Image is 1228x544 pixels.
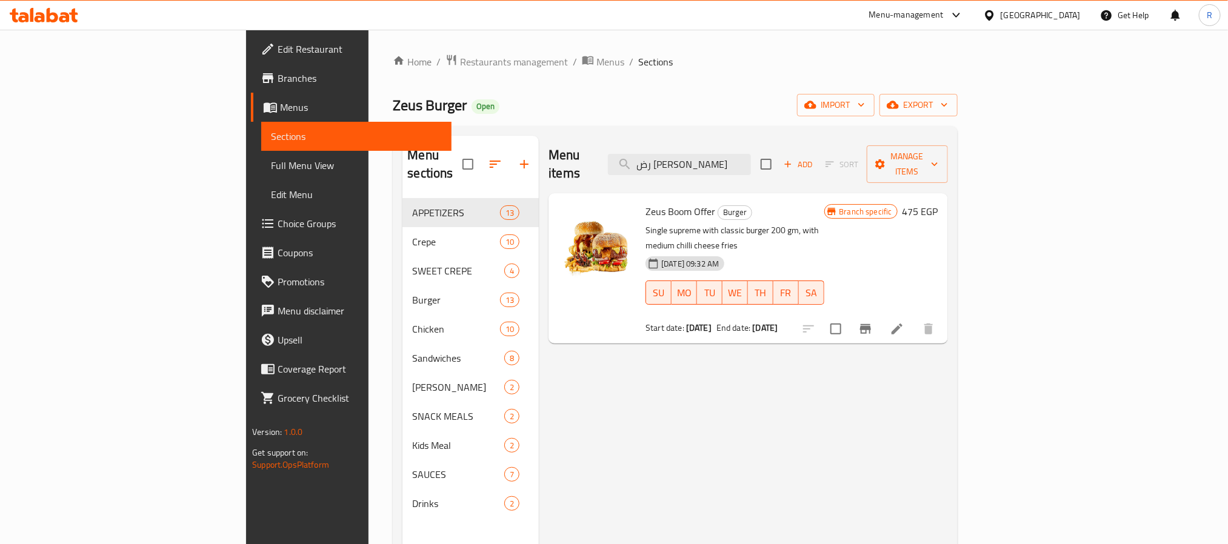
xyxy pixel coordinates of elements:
[412,205,500,220] span: APPETIZERS
[1001,8,1081,22] div: [GEOGRAPHIC_DATA]
[903,203,938,220] h6: 475 EGP
[505,353,519,364] span: 8
[596,55,624,69] span: Menus
[278,42,441,56] span: Edit Restaurant
[608,154,751,175] input: search
[402,227,539,256] div: Crepe10
[278,304,441,318] span: Menu disclaimer
[412,293,500,307] span: Burger
[549,146,593,182] h2: Menu items
[504,264,519,278] div: items
[402,460,539,489] div: SAUCES7
[753,320,778,336] b: [DATE]
[505,265,519,277] span: 4
[402,193,539,523] nav: Menu sections
[727,284,743,302] span: WE
[879,94,958,116] button: export
[271,158,441,173] span: Full Menu View
[799,280,824,305] button: SA
[686,320,712,336] b: [DATE]
[582,54,624,70] a: Menus
[271,129,441,144] span: Sections
[402,314,539,343] div: Chicken10
[402,373,539,402] div: [PERSON_NAME]2
[251,35,451,64] a: Edit Restaurant
[804,284,819,302] span: SA
[252,445,308,460] span: Get support on:
[504,496,519,511] div: items
[718,205,752,219] span: Burger
[284,424,303,440] span: 1.0.0
[278,333,441,347] span: Upsell
[718,205,752,220] div: Burger
[460,55,568,69] span: Restaurants management
[402,402,539,431] div: SNACK MEALS2
[278,216,441,231] span: Choice Groups
[697,280,722,305] button: TU
[672,280,697,305] button: MO
[251,267,451,296] a: Promotions
[481,150,510,179] span: Sort sections
[251,325,451,354] a: Upsell
[455,151,481,177] span: Select all sections
[402,285,539,314] div: Burger13
[797,94,875,116] button: import
[261,151,451,180] a: Full Menu View
[722,280,748,305] button: WE
[1207,8,1212,22] span: R
[402,489,539,518] div: Drinks2
[402,343,539,373] div: Sandwiches8
[412,467,504,482] div: SAUCES
[638,55,673,69] span: Sections
[251,93,451,122] a: Menus
[501,236,519,248] span: 10
[412,409,504,423] span: SNACK MEALS
[393,54,957,70] nav: breadcrumb
[510,150,539,179] button: Add section
[807,98,865,113] span: import
[251,383,451,413] a: Grocery Checklist
[869,8,944,22] div: Menu-management
[505,498,519,509] span: 2
[500,205,519,220] div: items
[278,71,441,85] span: Branches
[501,294,519,306] span: 13
[914,314,943,343] button: delete
[504,467,519,482] div: items
[412,234,500,249] div: Crepe
[646,223,824,253] p: Single supreme with classic burger 200 gm, with medium chilli cheese fries
[753,284,769,302] span: TH
[779,155,818,174] button: Add
[890,322,904,336] a: Edit menu item
[412,438,504,453] span: Kids Meal
[505,411,519,422] span: 2
[501,207,519,219] span: 13
[876,149,938,179] span: Manage items
[835,206,897,217] span: Branch specific
[505,469,519,480] span: 7
[716,320,750,336] span: End date:
[823,316,849,342] span: Select to update
[278,391,441,405] span: Grocery Checklist
[573,55,577,69] li: /
[651,284,667,302] span: SU
[504,409,519,423] div: items
[251,64,451,93] a: Branches
[748,280,773,305] button: TH
[472,101,499,111] span: Open
[412,264,504,278] span: SWEET CREPE
[278,245,441,260] span: Coupons
[676,284,692,302] span: MO
[251,209,451,238] a: Choice Groups
[782,158,815,171] span: Add
[251,238,451,267] a: Coupons
[867,145,948,183] button: Manage items
[261,180,451,209] a: Edit Menu
[501,323,519,335] span: 10
[646,320,684,336] span: Start date:
[278,362,441,376] span: Coverage Report
[412,322,500,336] span: Chicken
